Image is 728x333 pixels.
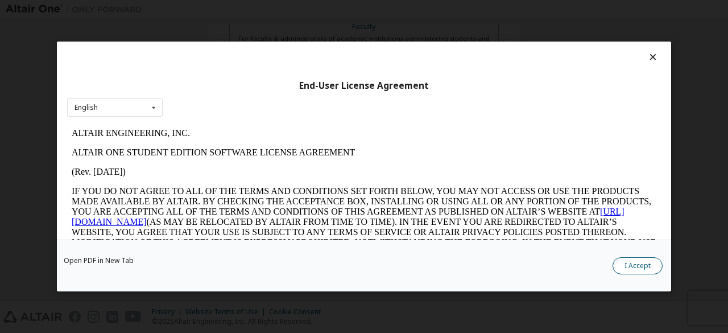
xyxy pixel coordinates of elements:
p: (Rev. [DATE]) [5,43,589,54]
div: English [75,104,98,111]
p: ALTAIR ENGINEERING, INC. [5,5,589,15]
p: ALTAIR ONE STUDENT EDITION SOFTWARE LICENSE AGREEMENT [5,24,589,34]
a: Open PDF in New Tab [64,257,134,264]
button: I Accept [613,257,663,274]
div: End-User License Agreement [67,80,661,92]
p: IF YOU DO NOT AGREE TO ALL OF THE TERMS AND CONDITIONS SET FORTH BELOW, YOU MAY NOT ACCESS OR USE... [5,63,589,145]
a: [URL][DOMAIN_NAME] [5,83,557,103]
